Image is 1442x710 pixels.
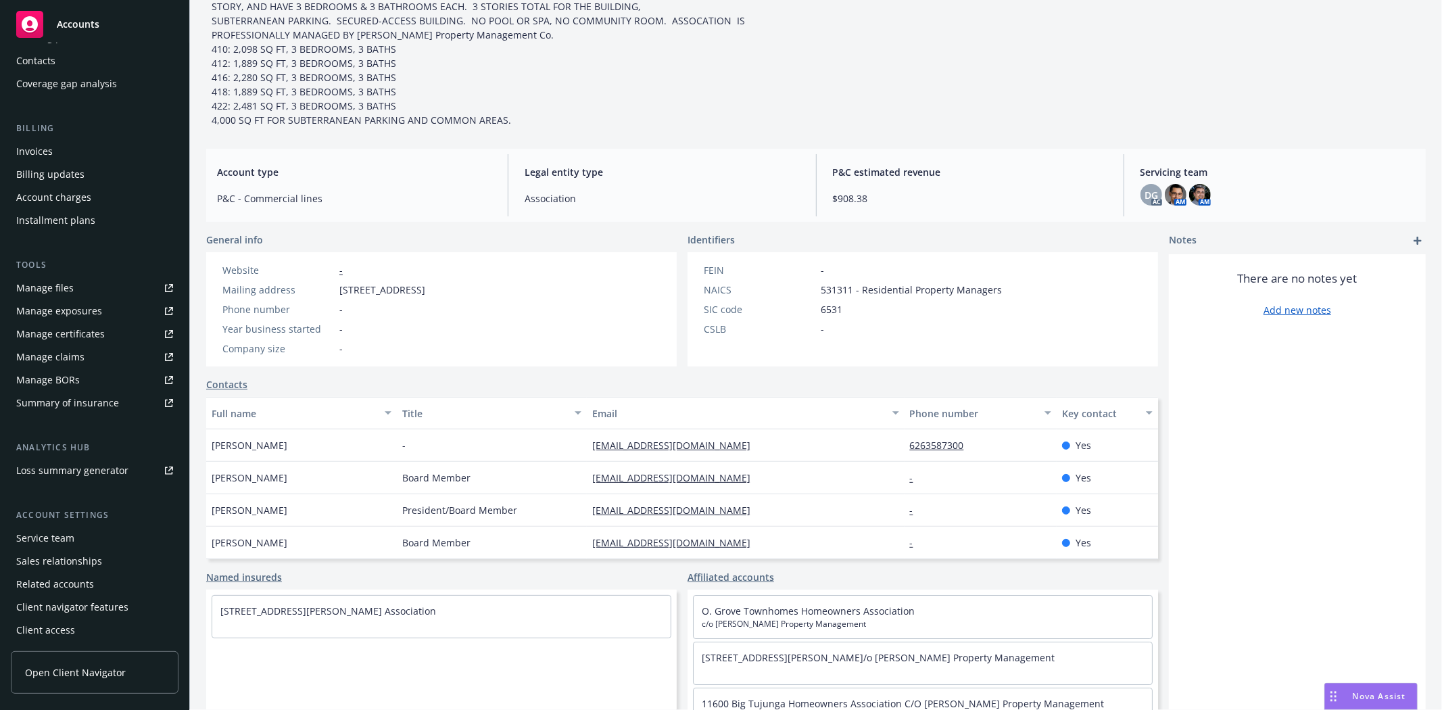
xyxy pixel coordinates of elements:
a: O. Grove Townhomes Homeowners Association [702,605,915,617]
a: Service team [11,527,178,549]
a: [STREET_ADDRESS][PERSON_NAME] Association [220,605,436,617]
span: Legal entity type [525,165,799,179]
div: Client navigator features [16,596,128,618]
span: Identifiers [688,233,735,247]
span: $908.38 [833,191,1107,206]
span: President/Board Member [402,503,517,517]
img: photo [1189,184,1211,206]
a: Accounts [11,5,178,43]
span: Account type [217,165,491,179]
div: Mailing address [222,283,334,297]
div: Invoices [16,141,53,162]
span: [PERSON_NAME] [212,471,287,485]
a: Affiliated accounts [688,570,774,584]
span: Servicing team [1140,165,1415,179]
span: - [339,322,343,336]
button: Key contact [1057,397,1158,429]
div: Key contact [1062,406,1138,421]
div: Loss summary generator [16,460,128,481]
div: Billing [11,122,178,135]
div: Phone number [910,406,1036,421]
span: P&C estimated revenue [833,165,1107,179]
span: - [821,322,824,336]
span: Nova Assist [1353,690,1406,702]
span: Association [525,191,799,206]
a: - [910,471,924,484]
a: Named insureds [206,570,282,584]
button: Email [587,397,904,429]
button: Nova Assist [1324,683,1418,710]
a: - [910,536,924,549]
a: [EMAIL_ADDRESS][DOMAIN_NAME] [592,504,761,517]
a: Manage claims [11,346,178,368]
a: 11600 Big Tujunga Homeowners Association C/O [PERSON_NAME] Property Management [702,697,1104,710]
div: Email [592,406,884,421]
div: Manage exposures [16,300,102,322]
span: General info [206,233,263,247]
div: Manage files [16,277,74,299]
span: Accounts [57,19,99,30]
a: add [1410,233,1426,249]
a: [EMAIL_ADDRESS][DOMAIN_NAME] [592,439,761,452]
span: P&C - Commercial lines [217,191,491,206]
div: Manage claims [16,346,85,368]
span: 6531 [821,302,842,316]
div: Tools [11,258,178,272]
a: Client navigator features [11,596,178,618]
div: Drag to move [1325,684,1342,709]
a: Installment plans [11,210,178,231]
div: Service team [16,527,74,549]
span: There are no notes yet [1238,270,1357,287]
a: [STREET_ADDRESS][PERSON_NAME]/o [PERSON_NAME] Property Management [702,651,1055,664]
span: Notes [1169,233,1197,249]
span: [PERSON_NAME] [212,536,287,550]
div: Summary of insurance [16,392,119,414]
a: - [910,504,924,517]
button: Title [397,397,587,429]
div: Title [402,406,567,421]
a: Billing updates [11,164,178,185]
div: Year business started [222,322,334,336]
div: SIC code [704,302,815,316]
div: CSLB [704,322,815,336]
a: Manage exposures [11,300,178,322]
div: Manage BORs [16,369,80,391]
div: Contacts [16,50,55,72]
button: Full name [206,397,397,429]
div: Client access [16,619,75,641]
span: [PERSON_NAME] [212,503,287,517]
a: Contacts [11,50,178,72]
a: Client access [11,619,178,641]
a: [EMAIL_ADDRESS][DOMAIN_NAME] [592,536,761,549]
div: Phone number [222,302,334,316]
div: Account charges [16,187,91,208]
a: Related accounts [11,573,178,595]
span: c/o [PERSON_NAME] Property Management [702,618,1144,630]
span: Open Client Navigator [25,665,126,680]
span: - [339,341,343,356]
div: Sales relationships [16,550,102,572]
img: photo [1165,184,1186,206]
a: Manage BORs [11,369,178,391]
span: Board Member [402,471,471,485]
span: Yes [1076,438,1091,452]
div: Account settings [11,508,178,522]
span: Yes [1076,471,1091,485]
a: Add new notes [1264,303,1331,317]
span: [PERSON_NAME] [212,438,287,452]
span: - [821,263,824,277]
a: Account charges [11,187,178,208]
a: Manage certificates [11,323,178,345]
div: Coverage gap analysis [16,73,117,95]
a: 6263587300 [910,439,975,452]
a: Loss summary generator [11,460,178,481]
a: Contacts [206,377,247,392]
a: [EMAIL_ADDRESS][DOMAIN_NAME] [592,471,761,484]
span: - [339,302,343,316]
a: Invoices [11,141,178,162]
a: Coverage gap analysis [11,73,178,95]
span: Yes [1076,536,1091,550]
span: Board Member [402,536,471,550]
div: Manage certificates [16,323,105,345]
